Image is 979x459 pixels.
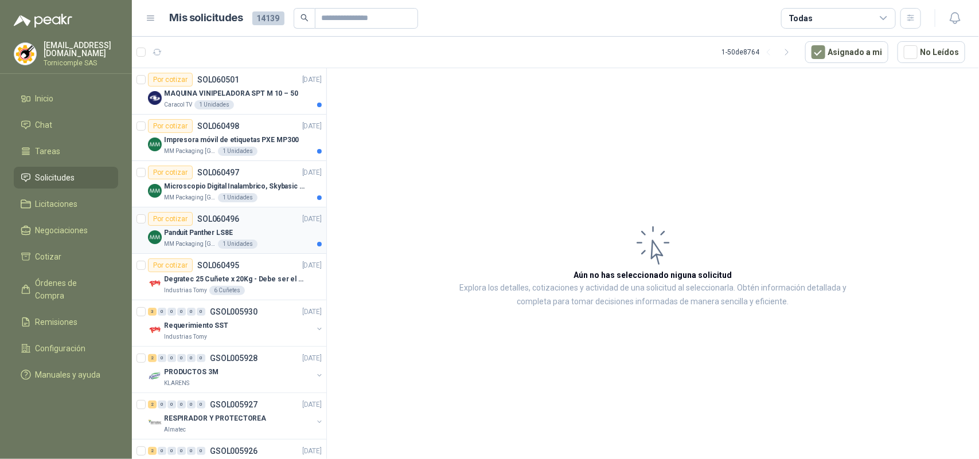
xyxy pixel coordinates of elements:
p: RESPIRADOR Y PROTECTOREA [164,413,266,424]
span: Cotizar [36,250,62,263]
a: Por cotizarSOL060498[DATE] Company LogoImpresora móvil de etiquetas PXE MP300MM Packaging [GEOGRA... [132,115,326,161]
a: Solicitudes [14,167,118,189]
div: 1 Unidades [218,147,258,156]
p: Impresora móvil de etiquetas PXE MP300 [164,135,299,146]
p: GSOL005927 [210,401,258,409]
a: Por cotizarSOL060497[DATE] Company LogoMicroscopio Digital Inalambrico, Skybasic 50x-1000x, Ampli... [132,161,326,207]
div: 0 [167,401,176,409]
p: Degratec 25 Cuñete x 20Kg - Debe ser el de Tecnas (por ahora homologado) - (Adjuntar ficha técnica) [164,274,307,285]
div: 0 [167,354,176,362]
span: Órdenes de Compra [36,277,107,302]
p: SOL060496 [197,215,239,223]
span: Configuración [36,342,86,355]
p: Microscopio Digital Inalambrico, Skybasic 50x-1000x, Ampliac [164,181,307,192]
p: Almatec [164,425,186,434]
img: Company Logo [148,277,162,291]
div: 2 [148,401,157,409]
a: Por cotizarSOL060496[DATE] Company LogoPanduit Panther LS8EMM Packaging [GEOGRAPHIC_DATA]1 Unidades [132,207,326,254]
div: 2 [148,447,157,455]
a: Configuración [14,338,118,359]
img: Company Logo [148,91,162,105]
div: 0 [197,447,205,455]
img: Company Logo [148,184,162,198]
span: Solicitudes [36,171,75,184]
p: Requerimiento SST [164,320,228,331]
div: Por cotizar [148,258,193,272]
span: Manuales y ayuda [36,368,101,381]
p: Tornicomple SAS [44,60,118,66]
a: Inicio [14,88,118,109]
p: GSOL005926 [210,447,258,455]
p: PRODUCTOS 3M [164,367,219,378]
div: 0 [187,447,196,455]
div: 0 [177,401,186,409]
div: 0 [187,401,196,409]
p: MM Packaging [GEOGRAPHIC_DATA] [164,147,216,156]
span: Licitaciones [36,198,78,210]
span: Remisiones [36,316,78,328]
button: Asignado a mi [805,41,888,63]
p: Caracol TV [164,100,192,109]
p: SOL060498 [197,122,239,130]
div: 1 Unidades [218,240,258,249]
div: Por cotizar [148,119,193,133]
div: 6 Cuñetes [209,286,245,295]
a: Por cotizarSOL060501[DATE] Company LogoMAQUINA VINIPELADORA SPT M 10 – 50Caracol TV1 Unidades [132,68,326,115]
p: MM Packaging [GEOGRAPHIC_DATA] [164,193,216,202]
span: Inicio [36,92,54,105]
div: 0 [177,447,186,455]
img: Logo peakr [14,14,72,28]
div: 3 [148,308,157,316]
div: 0 [187,308,196,316]
h1: Mis solicitudes [170,10,243,26]
p: [DATE] [302,214,322,225]
p: Industrias Tomy [164,286,207,295]
a: Manuales y ayuda [14,364,118,386]
img: Company Logo [148,323,162,337]
h3: Aún no has seleccionado niguna solicitud [574,269,732,281]
img: Company Logo [148,416,162,430]
p: [EMAIL_ADDRESS][DOMAIN_NAME] [44,41,118,57]
a: Órdenes de Compra [14,272,118,307]
p: [DATE] [302,399,322,410]
a: Tareas [14,140,118,162]
p: SOL060495 [197,261,239,269]
p: MAQUINA VINIPELADORA SPT M 10 – 50 [164,88,298,99]
div: 0 [187,354,196,362]
p: [DATE] [302,74,322,85]
span: search [301,14,309,22]
div: 0 [197,308,205,316]
div: 1 - 50 de 8764 [721,43,796,61]
p: SOL060497 [197,168,239,176]
p: Explora los detalles, cotizaciones y actividad de una solicitud al seleccionarla. Obtén informaci... [442,281,864,309]
div: 0 [167,308,176,316]
a: Chat [14,114,118,136]
div: 1 Unidades [194,100,234,109]
div: Todas [789,12,813,25]
img: Company Logo [14,43,36,65]
a: Remisiones [14,311,118,333]
div: 0 [177,308,186,316]
a: Por cotizarSOL060495[DATE] Company LogoDegratec 25 Cuñete x 20Kg - Debe ser el de Tecnas (por aho... [132,254,326,300]
p: [DATE] [302,307,322,317]
a: 2 0 0 0 0 0 GSOL005928[DATE] Company LogoPRODUCTOS 3MKLARENS [148,351,324,388]
p: MM Packaging [GEOGRAPHIC_DATA] [164,240,216,249]
img: Company Logo [148,138,162,151]
img: Company Logo [148,230,162,244]
div: 0 [158,354,166,362]
div: 2 [148,354,157,362]
a: Licitaciones [14,193,118,215]
p: [DATE] [302,446,322,457]
div: Por cotizar [148,166,193,179]
div: 1 Unidades [218,193,258,202]
p: [DATE] [302,260,322,271]
span: Tareas [36,145,61,158]
img: Company Logo [148,370,162,383]
p: Panduit Panther LS8E [164,227,233,238]
p: GSOL005930 [210,308,258,316]
div: 0 [197,401,205,409]
a: 2 0 0 0 0 0 GSOL005927[DATE] Company LogoRESPIRADOR Y PROTECTOREAAlmatec [148,398,324,434]
p: [DATE] [302,167,322,178]
button: No Leídos [898,41,965,63]
p: SOL060501 [197,76,239,84]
